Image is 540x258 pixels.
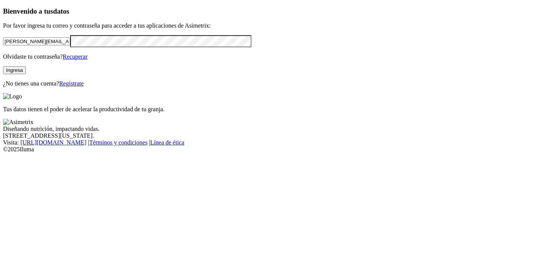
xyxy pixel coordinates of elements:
[3,139,537,146] div: Visita : | |
[3,66,26,74] button: Ingresa
[3,37,70,45] input: Tu correo
[3,53,537,60] p: Olvidaste tu contraseña?
[63,53,88,60] a: Recuperar
[53,7,69,15] span: datos
[3,93,22,100] img: Logo
[59,80,84,87] a: Regístrate
[3,126,537,132] div: Diseñando nutrición, impactando vidas.
[20,139,86,146] a: [URL][DOMAIN_NAME]
[3,7,537,16] h3: Bienvenido a tus
[3,119,33,126] img: Asimetrix
[150,139,184,146] a: Línea de ética
[89,139,148,146] a: Términos y condiciones
[3,80,537,87] p: ¿No tienes una cuenta?
[3,132,537,139] div: [STREET_ADDRESS][US_STATE].
[3,22,537,29] p: Por favor ingresa tu correo y contraseña para acceder a tus aplicaciones de Asimetrix:
[3,106,537,113] p: Tus datos tienen el poder de acelerar la productividad de tu granja.
[3,146,537,153] div: © 2025 Iluma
